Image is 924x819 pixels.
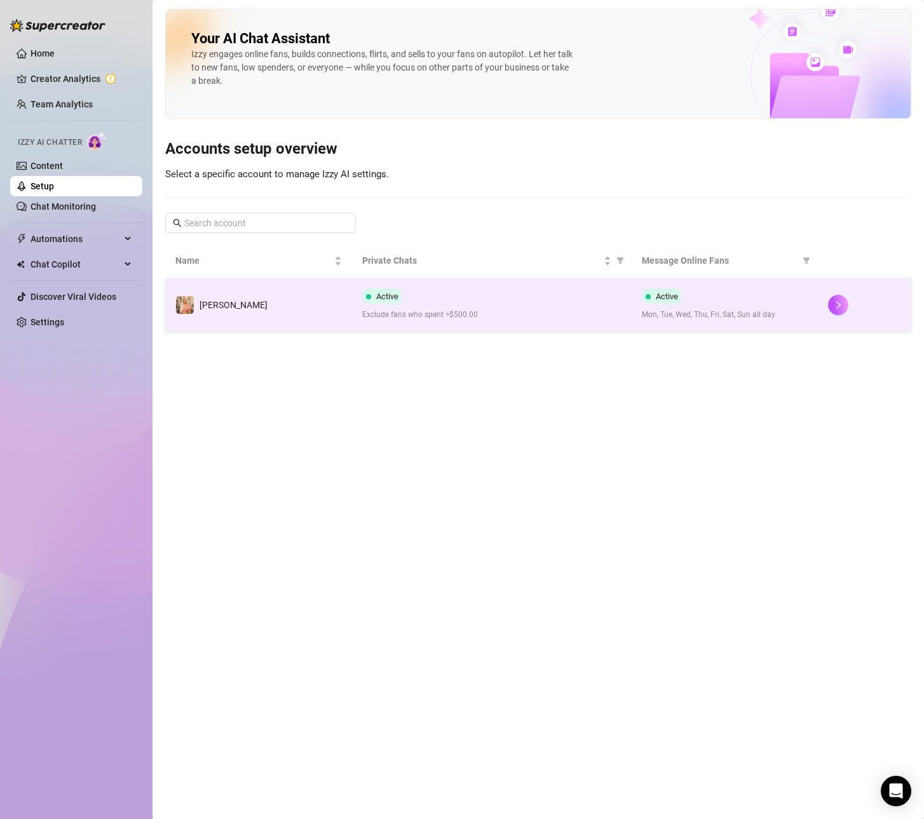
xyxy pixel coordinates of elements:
span: filter [800,251,813,270]
a: Discover Viral Videos [31,292,116,302]
th: Name [165,243,352,278]
img: Anthia [176,296,194,314]
span: filter [803,257,810,264]
div: Izzy engages online fans, builds connections, flirts, and sells to your fans on autopilot. Let he... [191,48,573,88]
span: Name [175,254,332,267]
span: Message Online Fans [642,254,798,267]
span: thunderbolt [17,234,27,244]
a: Home [31,48,55,58]
img: logo-BBDzfeDw.svg [10,19,105,32]
span: filter [616,257,624,264]
a: Chat Monitoring [31,201,96,212]
span: Mon, Tue, Wed, Thu, Fri, Sat, Sun all day [642,309,808,321]
button: right [828,295,848,315]
span: [PERSON_NAME] [200,300,268,310]
span: Active [656,292,678,301]
span: search [173,219,182,227]
a: Creator Analytics exclamation-circle [31,69,132,89]
a: Content [31,161,63,171]
span: Select a specific account to manage Izzy AI settings. [165,168,389,180]
span: Active [376,292,398,301]
th: Private Chats [352,243,632,278]
span: filter [614,251,627,270]
span: Izzy AI Chatter [18,137,82,149]
h2: Your AI Chat Assistant [191,30,330,48]
h3: Accounts setup overview [165,139,911,159]
span: Automations [31,229,121,249]
span: Private Chats [362,254,601,267]
a: Setup [31,181,54,191]
a: Team Analytics [31,99,93,109]
img: Chat Copilot [17,260,25,269]
img: AI Chatter [87,132,107,150]
a: Settings [31,317,64,327]
input: Search account [184,216,338,230]
div: Open Intercom Messenger [881,776,911,806]
span: right [834,301,843,309]
span: Chat Copilot [31,254,121,274]
span: Exclude fans who spent >$500.00 [362,309,622,321]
